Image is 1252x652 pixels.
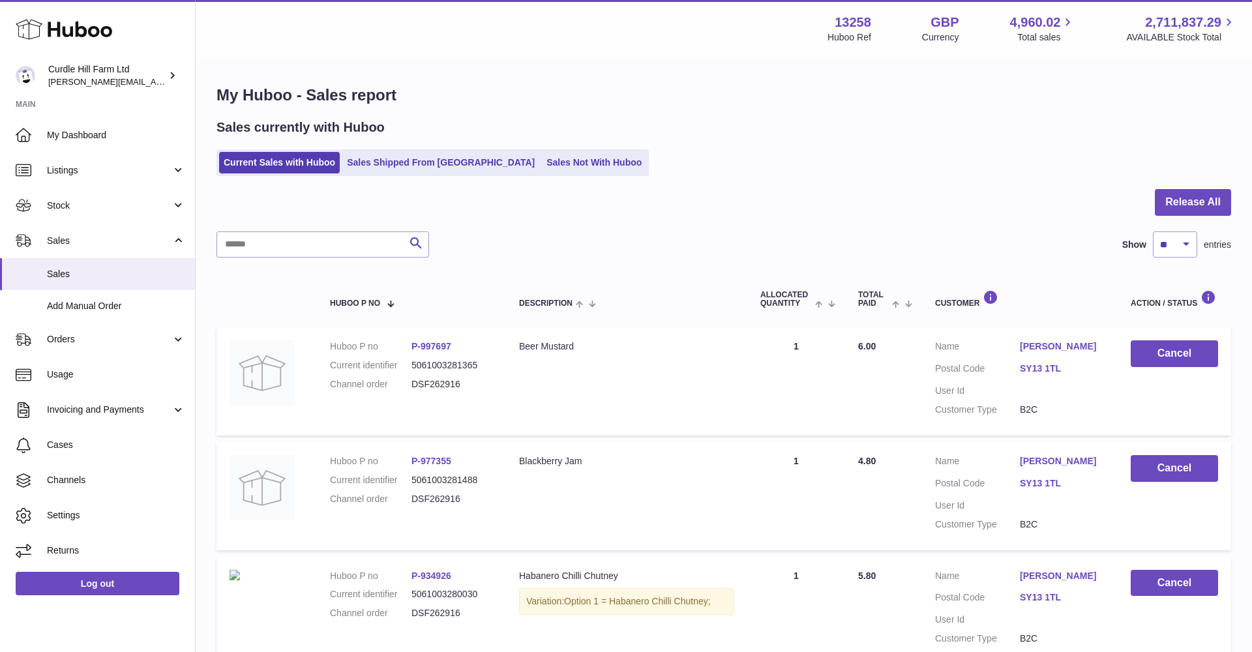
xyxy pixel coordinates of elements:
span: AVAILABLE Stock Total [1126,31,1236,44]
div: Blackberry Jam [519,455,734,467]
span: Option 1 = Habanero Chilli Chutney; [564,596,711,606]
span: 4,960.02 [1010,14,1061,31]
span: Total sales [1017,31,1075,44]
span: Usage [47,368,185,381]
span: Description [519,299,573,308]
span: 2,711,837.29 [1145,14,1221,31]
span: Cases [47,439,185,451]
span: 4.80 [858,456,876,466]
div: Action / Status [1131,290,1218,308]
div: Customer [935,290,1105,308]
div: Habanero Chilli Chutney [519,570,734,582]
dt: Name [935,570,1020,585]
a: SY13 1TL [1020,477,1105,490]
strong: 13258 [835,14,871,31]
a: 2,711,837.29 AVAILABLE Stock Total [1126,14,1236,44]
a: [PERSON_NAME] [1020,340,1105,353]
a: Sales Not With Huboo [542,152,646,173]
dt: User Id [935,614,1020,626]
img: no-photo.jpg [230,455,295,520]
label: Show [1122,239,1146,251]
img: no-photo.jpg [230,340,295,406]
dt: Customer Type [935,518,1020,531]
dt: Huboo P no [330,455,411,467]
dt: Channel order [330,378,411,391]
span: Channels [47,474,185,486]
a: [PERSON_NAME] [1020,570,1105,582]
button: Release All [1155,189,1231,216]
dt: Name [935,340,1020,356]
dd: B2C [1020,632,1105,645]
span: [PERSON_NAME][EMAIL_ADDRESS][DOMAIN_NAME] [48,76,261,87]
button: Cancel [1131,570,1218,597]
div: Beer Mustard [519,340,734,353]
span: entries [1204,239,1231,251]
dd: DSF262916 [411,378,493,391]
h1: My Huboo - Sales report [216,85,1231,106]
dt: User Id [935,499,1020,512]
dt: Name [935,455,1020,471]
div: Curdle Hill Farm Ltd [48,63,166,88]
span: Listings [47,164,171,177]
span: Huboo P no [330,299,380,308]
td: 1 [747,442,845,550]
td: 1 [747,327,845,436]
dt: Customer Type [935,632,1020,645]
a: 4,960.02 Total sales [1010,14,1076,44]
dd: DSF262916 [411,607,493,619]
img: miranda@diddlysquatfarmshop.com [16,66,35,85]
dd: DSF262916 [411,493,493,505]
span: Sales [47,235,171,247]
dt: Current identifier [330,359,411,372]
a: P-977355 [411,456,451,466]
dd: B2C [1020,404,1105,416]
div: Huboo Ref [827,31,871,44]
dt: Postal Code [935,363,1020,378]
a: P-934926 [411,570,451,581]
span: Settings [47,509,185,522]
span: 5.80 [858,570,876,581]
a: Sales Shipped From [GEOGRAPHIC_DATA] [342,152,539,173]
dd: B2C [1020,518,1105,531]
dt: Current identifier [330,588,411,600]
span: Orders [47,333,171,346]
dt: Postal Code [935,591,1020,607]
span: Invoicing and Payments [47,404,171,416]
img: EOB_7199EOB.jpg [230,570,240,580]
span: Sales [47,268,185,280]
dd: 5061003281488 [411,474,493,486]
dt: Postal Code [935,477,1020,493]
a: Current Sales with Huboo [219,152,340,173]
dt: Channel order [330,607,411,619]
dt: User Id [935,385,1020,397]
dt: Huboo P no [330,570,411,582]
a: SY13 1TL [1020,363,1105,375]
dt: Huboo P no [330,340,411,353]
button: Cancel [1131,340,1218,367]
dt: Channel order [330,493,411,505]
strong: GBP [931,14,959,31]
dd: 5061003280030 [411,588,493,600]
span: Add Manual Order [47,300,185,312]
a: SY13 1TL [1020,591,1105,604]
span: Total paid [858,291,889,308]
span: Stock [47,200,171,212]
a: Log out [16,572,179,595]
span: Returns [47,544,185,557]
span: 6.00 [858,341,876,351]
div: Currency [922,31,959,44]
dt: Customer Type [935,404,1020,416]
span: ALLOCATED Quantity [760,291,812,308]
a: [PERSON_NAME] [1020,455,1105,467]
a: P-997697 [411,341,451,351]
h2: Sales currently with Huboo [216,119,385,136]
div: Variation: [519,588,734,615]
dt: Current identifier [330,474,411,486]
span: My Dashboard [47,129,185,141]
button: Cancel [1131,455,1218,482]
dd: 5061003281365 [411,359,493,372]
